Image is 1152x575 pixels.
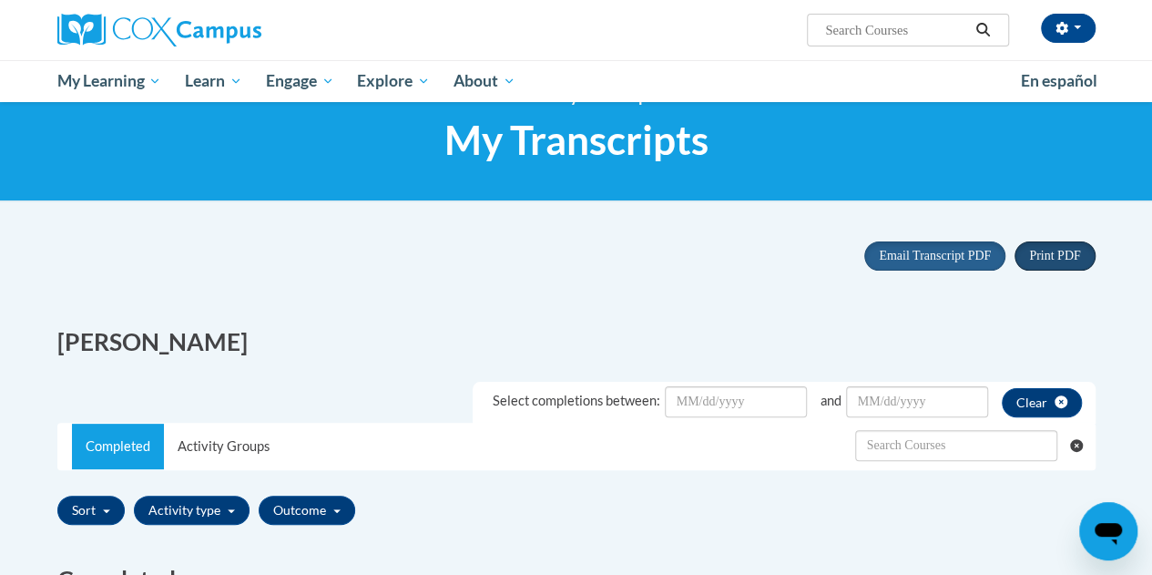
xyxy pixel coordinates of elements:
span: and [821,393,841,408]
a: Learn [173,60,254,102]
input: Search Withdrawn Transcripts [855,430,1057,461]
h2: [PERSON_NAME] [57,325,563,359]
span: Print PDF [1029,249,1080,262]
span: Engage [266,70,334,92]
a: Activity Groups [164,424,283,469]
div: Main menu [44,60,1109,102]
a: About [442,60,527,102]
input: Date Input [846,386,988,417]
iframe: Button to launch messaging window [1079,502,1137,560]
button: Account Settings [1041,14,1096,43]
span: Select completions between: [493,393,660,408]
span: Email Transcript PDF [879,249,991,262]
a: My Learning [46,60,174,102]
span: Learn [185,70,242,92]
input: Date Input [665,386,807,417]
span: En español [1021,71,1097,90]
input: Search Courses [823,19,969,41]
a: Cox Campus [57,14,385,46]
span: My Transcripts [444,116,709,164]
button: Print PDF [1014,241,1095,271]
a: En español [1009,62,1109,100]
img: Cox Campus [57,14,261,46]
span: About [454,70,515,92]
button: Clear searching [1070,424,1095,467]
span: My Learning [56,70,161,92]
button: Search [969,19,996,41]
a: Completed [72,424,164,469]
span: Explore [357,70,430,92]
button: Outcome [259,496,355,525]
a: Engage [254,60,346,102]
button: clear [1002,388,1082,417]
button: Activity type [134,496,250,525]
a: Explore [345,60,442,102]
button: Email Transcript PDF [864,241,1005,271]
button: Sort [57,496,125,525]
